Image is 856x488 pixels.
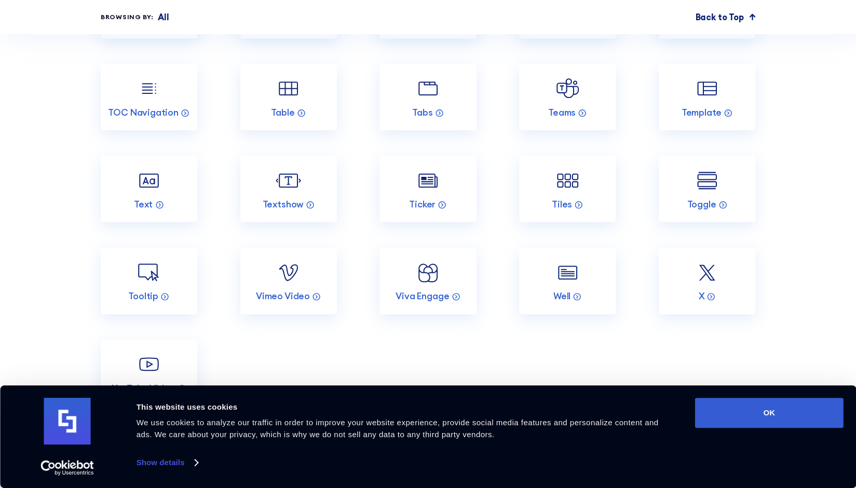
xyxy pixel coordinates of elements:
a: Ticker [379,156,476,222]
p: Viva Engage [396,290,449,302]
a: Tooltip [101,248,197,314]
p: Tooltip [128,290,158,302]
a: Well [519,248,616,314]
a: Tabs [379,64,476,130]
p: Well [553,290,570,302]
p: Textshow [263,199,304,211]
img: Ticker [415,168,441,193]
p: Table [271,107,294,119]
a: Toggle [659,156,755,222]
img: Table [276,76,301,101]
a: X [659,248,755,314]
a: Template [659,64,755,130]
p: Teams [548,107,576,119]
p: Toggle [687,199,716,211]
a: Vimeo Video [240,248,337,314]
a: Usercentrics Cookiebot - opens in a new window [22,460,113,476]
div: Browsing by: [101,12,154,22]
a: Viva Engage [379,248,476,314]
button: OK [695,398,844,428]
a: YouTube Video [101,340,197,406]
img: Tabs [415,76,441,101]
a: Back to Top [695,11,755,24]
a: TOC Navigation [101,64,197,130]
p: Tiles [552,199,572,211]
p: TOC Navigation [108,107,179,119]
p: YouTube Video [112,383,175,395]
img: Template [694,76,719,101]
a: Table [240,64,337,130]
a: Show details [137,455,198,470]
img: Viva Engage [415,260,441,285]
img: Tooltip [136,260,161,285]
p: All [158,11,169,24]
img: Text [136,168,161,193]
div: This website uses cookies [137,401,672,413]
a: Teams [519,64,616,130]
a: Tiles [519,156,616,222]
img: YouTube Video [136,352,161,377]
p: Tabs [412,107,432,119]
img: Tiles [555,168,580,193]
a: Text [101,156,197,222]
img: Teams [555,76,580,101]
img: Toggle [694,168,719,193]
img: Textshow [276,168,301,193]
p: Template [681,107,722,119]
span: We use cookies to analyze our traffic in order to improve your website experience, provide social... [137,418,659,439]
img: TOC Navigation [136,76,161,101]
img: X [694,260,719,285]
a: Textshow [240,156,337,222]
img: Well [555,260,580,285]
p: Back to Top [695,11,743,24]
p: Vimeo Video [256,290,310,302]
img: logo [44,398,91,444]
img: Vimeo Video [276,260,301,285]
p: Text [134,199,153,211]
p: Ticker [409,199,436,211]
p: X [698,290,704,302]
